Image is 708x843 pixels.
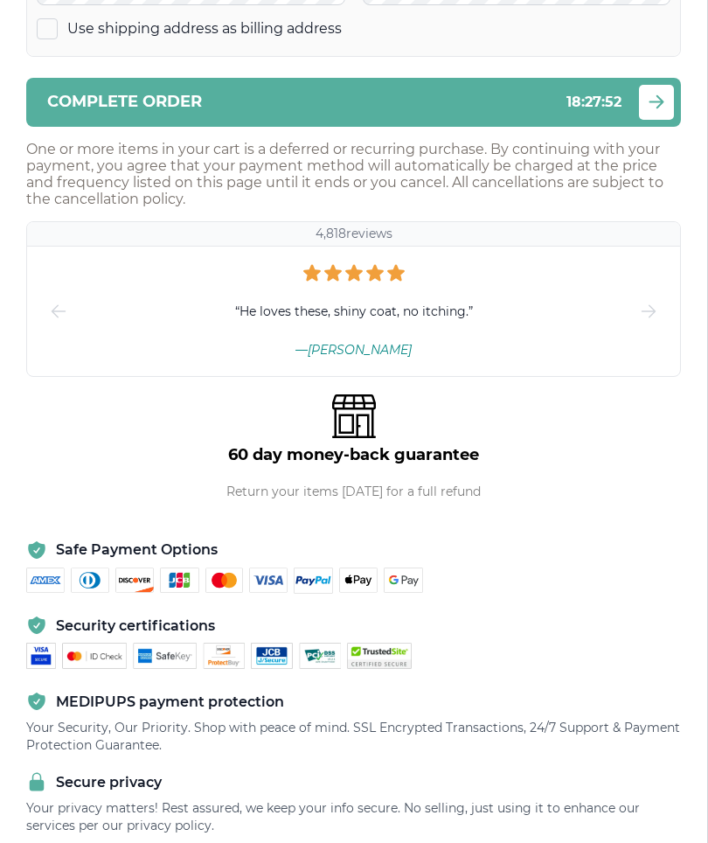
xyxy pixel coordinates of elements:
button: Complete order18:27:52 [26,78,681,127]
h4: Security certifications [56,617,215,634]
img: diners-club [71,568,109,594]
img: jcb [160,568,199,594]
img: trusted-site [347,643,412,669]
h1: 60 day money-back guarantee [228,445,479,464]
h4: Safe Payment Options [56,541,218,558]
img: visa [249,568,288,594]
img: discover [115,568,154,594]
img: safe-key [133,643,198,669]
img: apple [339,568,378,594]
div: Your privacy matters! Rest assured, we keep your info secure. No selling, just using it to enhanc... [26,799,681,834]
img: visa [26,643,56,669]
p: 4,818 reviews [316,226,392,242]
span: — [PERSON_NAME] [295,342,412,358]
img: google [384,568,423,594]
span: “ He loves these, shiny coat, no itching. ” [235,302,473,321]
img: mastercard [62,643,126,669]
img: pci [299,643,341,669]
img: mastercard [205,568,244,594]
button: next-slide [638,247,659,376]
img: paypal [294,568,333,594]
h4: MEDIPUPS payment protection [56,693,284,710]
img: jcb [251,643,293,669]
div: Your Security, Our Priority. Shop with peace of mind. SSL Encrypted Transactions, 24/7 Support & ... [26,719,681,754]
p: Return your items [DATE] for a full refund [226,484,481,499]
img: protect-buy [203,643,245,669]
h4: Secure privacy [56,774,162,791]
span: Complete order [47,94,202,110]
p: One or more items in your cart is a deferred or recurring purchase. By continuing with your payme... [26,141,681,207]
span: 18 : 27 : 52 [566,94,621,110]
button: prev-slide [48,247,69,376]
img: amex [26,568,65,594]
label: Use shipping address as billing address [67,19,342,38]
